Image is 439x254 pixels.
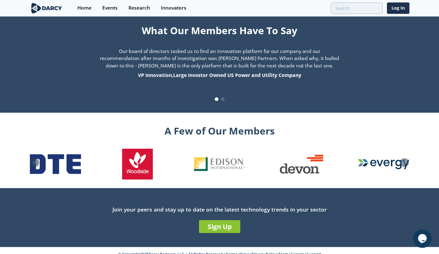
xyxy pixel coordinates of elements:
[99,72,340,79] div: VP Innovation , Large Investor Owned US Power and Utility Company
[276,154,327,174] div: 16 / 26
[194,157,245,171] div: 15 / 26
[30,154,81,174] div: 13 / 26
[112,149,163,179] div: 14 / 26
[30,158,39,167] div: Previous slide
[30,205,409,213] div: Join your peers and stay up to date on the latest technology trends in your sector
[77,21,362,38] div: What Our Members Have To Say
[102,6,118,10] div: Events
[30,3,63,14] img: logo-wide.svg
[128,6,150,10] div: Research
[77,6,91,10] div: Home
[77,48,362,79] div: Our board of directors tasked us to find an innovation platform for our company and our recommend...
[358,159,409,169] div: 17 / 26
[77,48,362,79] div: 2 / 4
[30,154,81,174] img: 1616509367060-DTE.png
[358,159,409,169] img: 1652368361385-Evergy_Logo_RGB.png
[194,157,245,171] img: 1613761100414-edison%20logo.png
[413,229,433,248] iframe: chat widget
[122,149,153,179] img: woodside.com.au.png
[30,121,409,138] div: A Few of Our Members
[331,2,383,14] input: Advanced Search
[387,2,409,14] a: Log In
[400,158,409,167] div: Next slide
[161,6,186,10] div: Innovators
[199,220,240,233] a: Sign Up
[279,154,323,174] img: 1608048026791-dvn.com.png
